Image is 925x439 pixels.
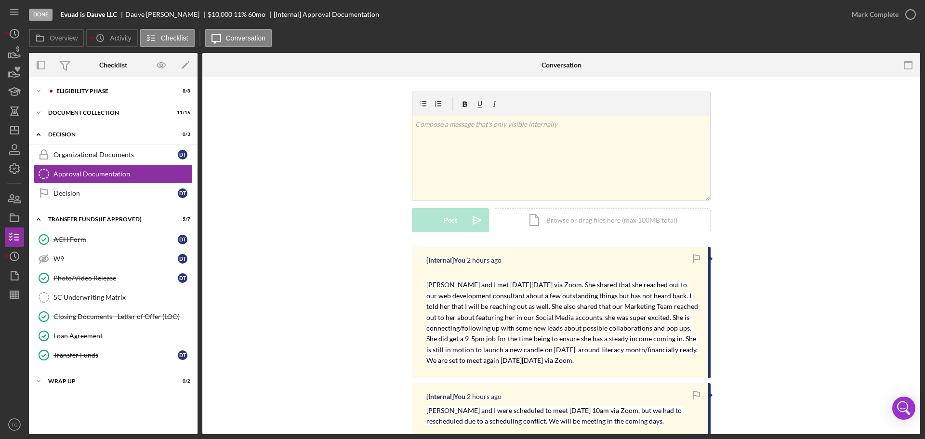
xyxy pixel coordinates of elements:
[29,9,53,21] div: Done
[852,5,899,24] div: Mark Complete
[34,346,193,365] a: Transfer FundsDT
[53,189,178,197] div: Decision
[34,249,193,268] a: W9DT
[53,313,192,320] div: Closing Documents - Letter of Offer (LOO)
[426,256,465,264] div: [Internal] You
[53,170,192,178] div: Approval Documentation
[140,29,195,47] button: Checklist
[178,254,187,264] div: D T
[173,88,190,94] div: 8 / 8
[426,393,465,400] div: [Internal] You
[178,273,187,283] div: D T
[34,184,193,203] a: DecisionDT
[178,188,187,198] div: D T
[34,164,193,184] a: Approval Documentation
[53,255,178,263] div: W9
[34,268,193,288] a: Photo/Video ReleaseDT
[53,151,178,159] div: Organizational Documents
[48,132,166,137] div: Decision
[48,110,166,116] div: Document Collection
[842,5,920,24] button: Mark Complete
[5,415,24,434] button: TG
[53,293,192,301] div: 5C Underwriting Matrix
[467,256,502,264] time: 2025-10-03 19:52
[110,34,131,42] label: Activity
[426,280,700,364] mark: [PERSON_NAME] and I met [DATE][DATE] via Zoom. She shared that she reached out to our web develop...
[542,61,581,69] div: Conversation
[11,422,17,427] text: TG
[173,132,190,137] div: 0 / 3
[53,351,178,359] div: Transfer Funds
[178,150,187,160] div: D T
[50,34,78,42] label: Overview
[99,61,127,69] div: Checklist
[892,397,915,420] div: Open Intercom Messenger
[29,29,84,47] button: Overview
[173,110,190,116] div: 11 / 16
[34,288,193,307] a: 5C Underwriting Matrix
[234,11,247,18] div: 11 %
[34,145,193,164] a: Organizational DocumentsDT
[274,11,379,18] div: [Internal] Approval Documentation
[34,307,193,326] a: Closing Documents - Letter of Offer (LOO)
[178,350,187,360] div: D T
[444,208,457,232] div: Post
[248,11,265,18] div: 60 mo
[86,29,137,47] button: Activity
[226,34,266,42] label: Conversation
[53,332,192,340] div: Loan Agreement
[53,274,178,282] div: Photo/Video Release
[56,88,166,94] div: Eligibility Phase
[125,11,208,18] div: Dauve [PERSON_NAME]
[412,208,489,232] button: Post
[173,216,190,222] div: 5 / 7
[34,230,193,249] a: ACH FormDT
[161,34,188,42] label: Checklist
[178,235,187,244] div: D T
[208,11,232,18] div: $10,000
[48,378,166,384] div: Wrap Up
[48,216,166,222] div: Transfer Funds (If Approved)
[34,326,193,346] a: Loan Agreement
[173,378,190,384] div: 0 / 2
[426,406,683,425] mark: [PERSON_NAME] and I were scheduled to meet [DATE] 10am via Zoom, but we had to rescheduled due to...
[60,11,117,18] b: Evuad is Dauve LLC
[205,29,272,47] button: Conversation
[467,393,502,400] time: 2025-10-03 19:52
[53,236,178,243] div: ACH Form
